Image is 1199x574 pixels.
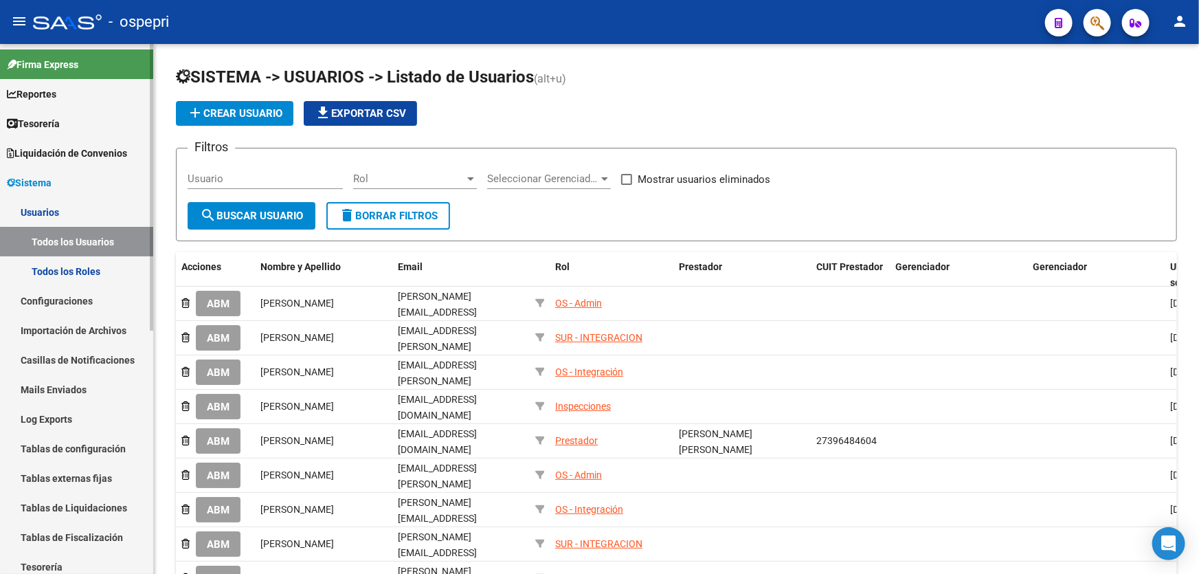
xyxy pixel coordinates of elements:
[638,171,770,188] span: Mostrar usuarios eliminados
[7,175,52,190] span: Sistema
[816,261,883,272] span: CUIT Prestador
[207,298,229,310] span: ABM
[207,366,229,379] span: ABM
[398,463,477,505] span: [EMAIL_ADDRESS][PERSON_NAME][DOMAIN_NAME]
[679,261,722,272] span: Prestador
[555,467,602,483] div: OS - Admin
[260,332,334,343] span: [PERSON_NAME]
[890,252,1027,298] datatable-header-cell: Gerenciador
[207,401,229,413] span: ABM
[196,325,240,351] button: ABM
[7,146,127,161] span: Liquidación de Convenios
[176,101,293,126] button: Crear Usuario
[555,330,642,346] div: SUR - INTEGRACION
[679,428,752,455] span: [PERSON_NAME] [PERSON_NAME]
[207,332,229,344] span: ABM
[398,325,477,368] span: [EMAIL_ADDRESS][PERSON_NAME][DOMAIN_NAME]
[260,435,334,446] span: [PERSON_NAME]
[353,173,464,185] span: Rol
[260,298,334,309] span: [PERSON_NAME]
[260,366,334,377] span: [PERSON_NAME]
[487,173,598,185] span: Seleccionar Gerenciador
[207,470,229,482] span: ABM
[339,210,438,222] span: Borrar Filtros
[187,107,282,120] span: Crear Usuario
[398,261,423,272] span: Email
[207,435,229,448] span: ABM
[207,538,229,551] span: ABM
[196,291,240,316] button: ABM
[398,428,477,455] span: [EMAIL_ADDRESS][DOMAIN_NAME]
[326,202,450,230] button: Borrar Filtros
[260,401,334,412] span: [PERSON_NAME]
[200,210,303,222] span: Buscar Usuario
[196,531,240,557] button: ABM
[555,399,611,415] div: Inspecciones
[534,72,566,85] span: (alt+u)
[398,360,477,402] span: [EMAIL_ADDRESS][PERSON_NAME][DOMAIN_NAME]
[895,261,950,272] span: Gerenciador
[196,497,240,522] button: ABM
[398,394,477,421] span: [EMAIL_ADDRESS][DOMAIN_NAME]
[196,360,240,385] button: ABM
[181,261,221,272] span: Acciones
[260,470,334,481] span: [PERSON_NAME]
[392,252,530,298] datatable-header-cell: Email
[550,252,673,298] datatable-header-cell: Rol
[188,202,315,230] button: Buscar Usuario
[260,504,334,515] span: [PERSON_NAME]
[398,291,477,333] span: [PERSON_NAME][EMAIL_ADDRESS][DOMAIN_NAME]
[188,137,235,157] h3: Filtros
[811,252,890,298] datatable-header-cell: CUIT Prestador
[196,463,240,488] button: ABM
[7,87,56,102] span: Reportes
[200,207,216,223] mat-icon: search
[187,104,203,121] mat-icon: add
[1152,527,1185,560] div: Open Intercom Messenger
[304,101,417,126] button: Exportar CSV
[11,13,27,30] mat-icon: menu
[260,538,334,549] span: [PERSON_NAME]
[1172,13,1188,30] mat-icon: person
[1027,252,1165,298] datatable-header-cell: Gerenciador
[315,107,406,120] span: Exportar CSV
[555,433,598,449] div: Prestador
[555,261,570,272] span: Rol
[7,116,60,131] span: Tesorería
[673,252,811,298] datatable-header-cell: Prestador
[555,502,623,518] div: OS - Integración
[555,296,602,311] div: OS - Admin
[176,252,255,298] datatable-header-cell: Acciones
[339,207,355,223] mat-icon: delete
[315,104,331,121] mat-icon: file_download
[398,497,477,540] span: [PERSON_NAME][EMAIL_ADDRESS][DOMAIN_NAME]
[7,57,78,72] span: Firma Express
[109,7,169,37] span: - ospepri
[255,252,392,298] datatable-header-cell: Nombre y Apellido
[555,536,642,552] div: SUR - INTEGRACION
[555,364,623,380] div: OS - Integración
[1033,261,1087,272] span: Gerenciador
[196,428,240,454] button: ABM
[260,261,341,272] span: Nombre y Apellido
[176,67,534,87] span: SISTEMA -> USUARIOS -> Listado de Usuarios
[207,504,229,516] span: ABM
[816,435,877,446] span: 27396484604
[196,394,240,419] button: ABM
